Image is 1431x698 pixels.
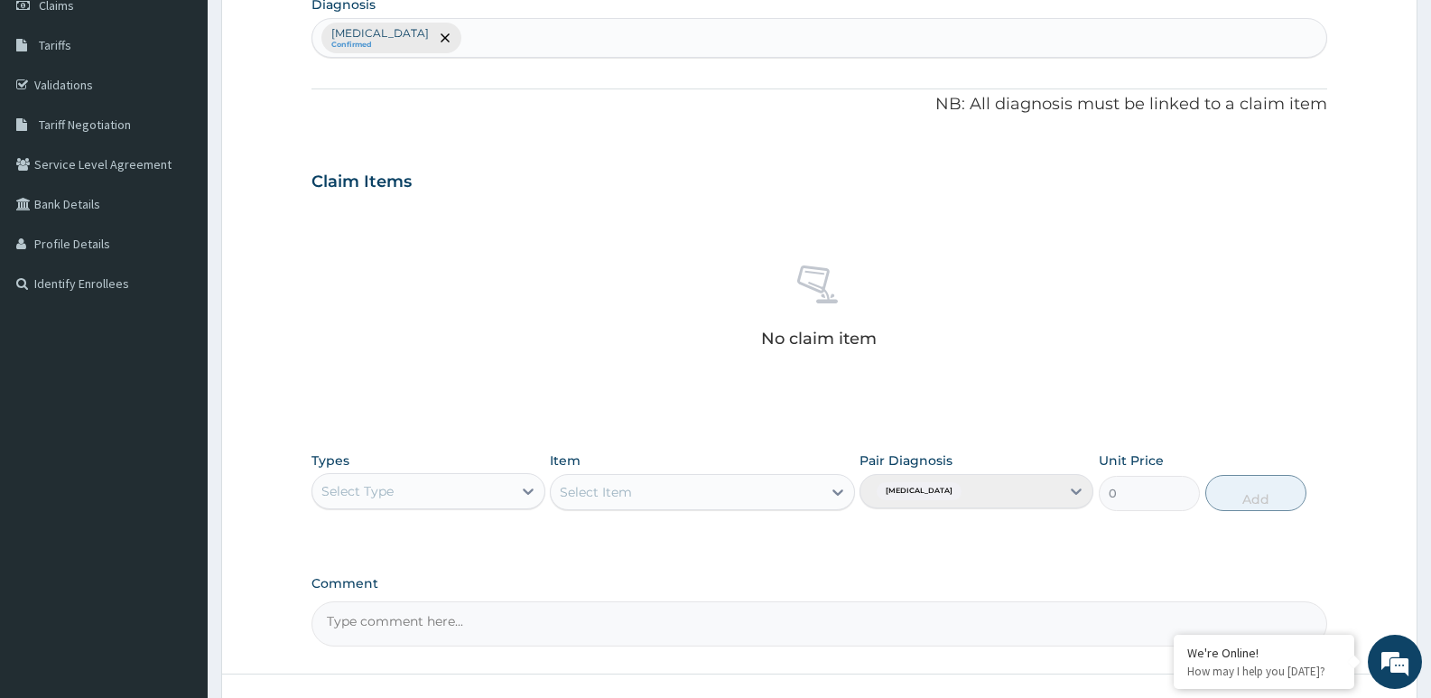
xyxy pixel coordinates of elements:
label: Pair Diagnosis [860,451,952,470]
div: Minimize live chat window [296,9,339,52]
textarea: Type your message and hit 'Enter' [9,493,344,556]
p: NB: All diagnosis must be linked to a claim item [311,93,1327,116]
label: Unit Price [1099,451,1164,470]
label: Comment [311,576,1327,591]
h3: Claim Items [311,172,412,192]
button: Add [1205,475,1306,511]
label: Item [550,451,581,470]
p: No claim item [761,330,877,348]
div: We're Online! [1187,645,1341,661]
img: d_794563401_company_1708531726252_794563401 [33,90,73,135]
span: Tariffs [39,37,71,53]
label: Types [311,453,349,469]
span: Tariff Negotiation [39,116,131,133]
span: We're online! [105,228,249,410]
div: Chat with us now [94,101,303,125]
p: How may I help you today? [1187,664,1341,679]
div: Select Type [321,482,394,500]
